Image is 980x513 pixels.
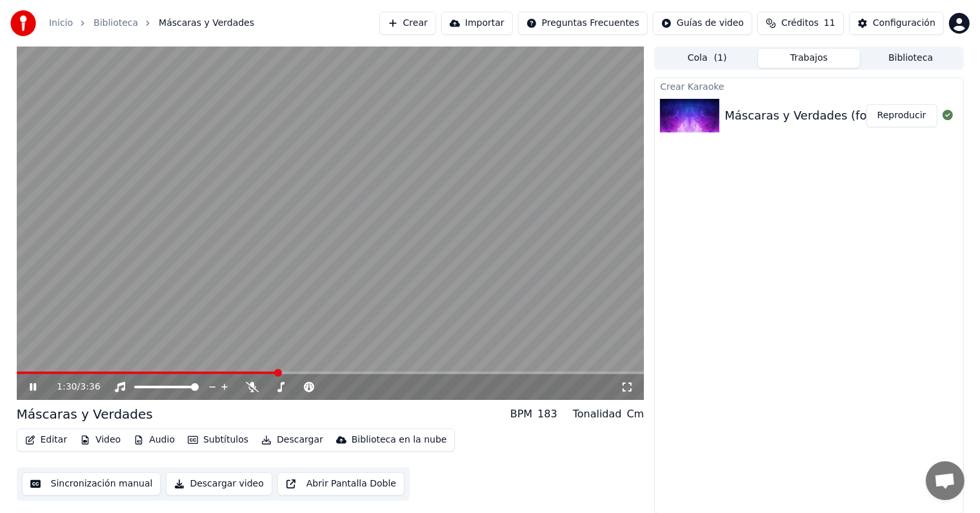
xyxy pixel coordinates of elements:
div: 183 [537,406,557,422]
a: Biblioteca [94,17,138,30]
button: Trabajos [758,49,860,68]
button: Crear [379,12,436,35]
span: 3:36 [80,381,100,393]
div: Crear Karaoke [655,78,963,94]
span: 1:30 [57,381,77,393]
button: Subtítulos [183,431,254,449]
button: Configuración [849,12,944,35]
div: / [57,381,88,393]
div: Máscaras y Verdades [17,405,153,423]
div: Configuración [873,17,935,30]
button: Importar [441,12,513,35]
span: 11 [824,17,835,30]
a: Inicio [49,17,73,30]
img: youka [10,10,36,36]
button: Descargar video [166,472,272,496]
span: ( 1 ) [714,52,727,65]
button: Biblioteca [860,49,962,68]
nav: breadcrumb [49,17,254,30]
button: Sincronización manual [22,472,161,496]
button: Video [75,431,126,449]
span: Máscaras y Verdades [159,17,254,30]
div: Chat abierto [926,461,965,500]
div: Máscaras y Verdades (folclórica) [725,107,913,125]
button: Descargar [256,431,328,449]
button: Abrir Pantalla Doble [277,472,405,496]
button: Cola [656,49,758,68]
button: Editar [20,431,72,449]
button: Créditos11 [757,12,844,35]
div: Biblioteca en la nube [352,434,447,446]
button: Audio [128,431,180,449]
button: Preguntas Frecuentes [518,12,648,35]
div: Tonalidad [573,406,622,422]
div: BPM [510,406,532,422]
span: Créditos [781,17,819,30]
div: Cm [627,406,645,422]
button: Reproducir [866,104,937,127]
button: Guías de video [653,12,752,35]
